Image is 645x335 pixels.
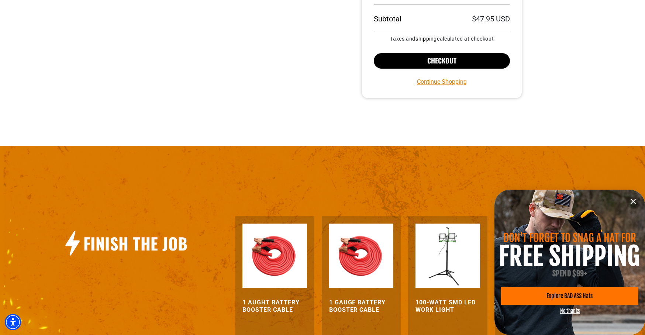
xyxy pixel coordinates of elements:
a: Explore BAD ASS Hats [501,287,638,305]
small: Taxes and calculated at checkout [374,36,510,41]
img: features [242,224,307,288]
span: FREE SHIPPING [499,241,640,272]
div: Accessibility Menu [5,314,21,330]
h2: Finish The Job [83,233,188,254]
img: features [415,224,480,288]
span: DON'T FORGET TO SNAG A HAT FOR [503,231,636,245]
h3: Subtotal [374,15,401,23]
a: shipping [415,36,437,42]
a: 1 Gauge Battery Booster Cable [329,299,393,314]
span: SPEND $99+ [552,269,587,278]
button: No thanks [560,308,580,314]
span: Explore BAD ASS Hats [546,293,593,299]
button: Checkout [374,53,510,69]
button: Close [626,194,641,209]
a: 1 Aught Battery Booster Cable [242,299,307,314]
a: 100-Watt SMD LED Work Light [415,299,480,314]
p: $47.95 USD [472,15,510,23]
a: Continue Shopping [417,77,467,86]
img: orange [329,224,393,288]
div: information [494,190,645,335]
